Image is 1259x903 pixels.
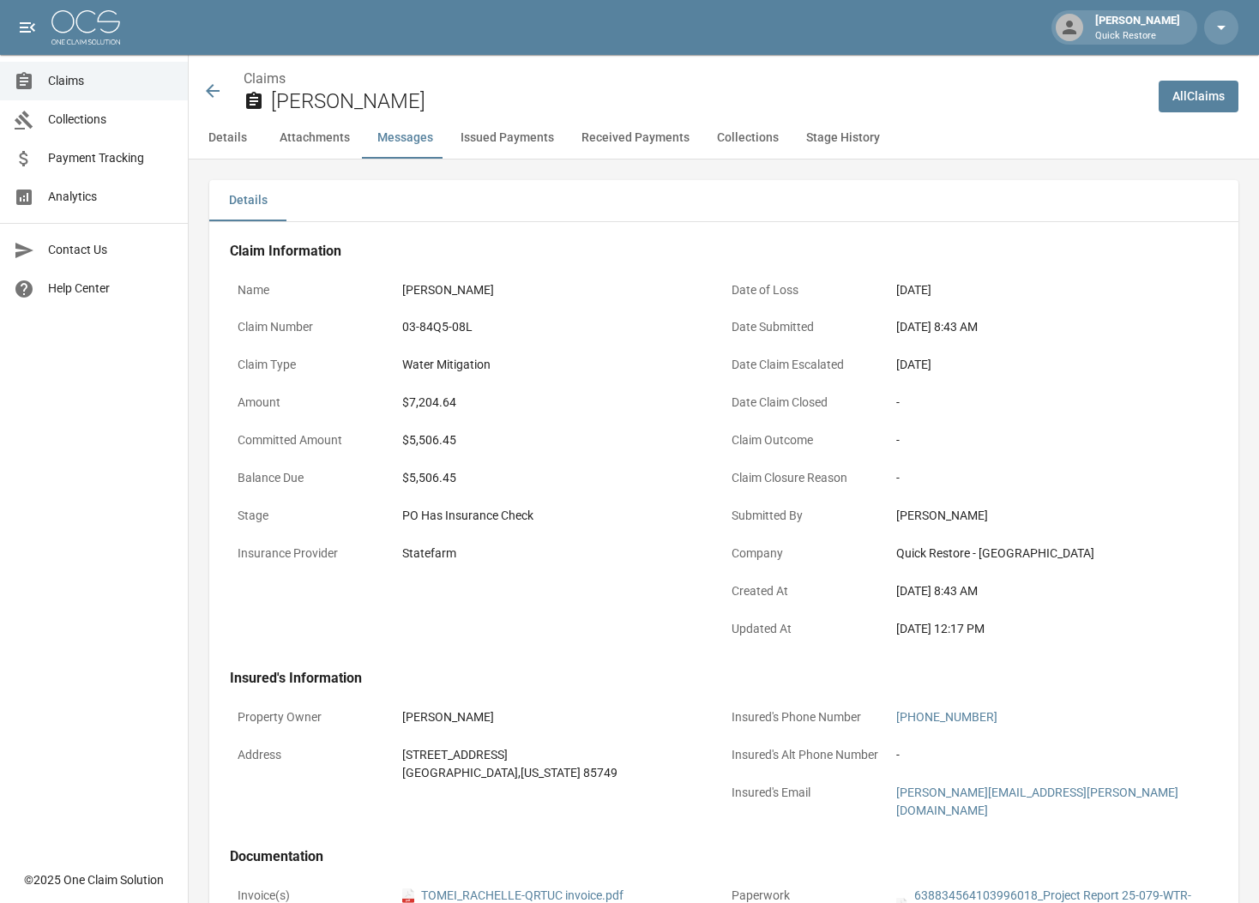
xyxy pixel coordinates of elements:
p: Claim Number [230,310,395,344]
p: Committed Amount [230,424,395,457]
span: Analytics [48,188,174,206]
div: [DATE] [896,281,1210,299]
div: [PERSON_NAME] [1088,12,1187,43]
a: [PERSON_NAME][EMAIL_ADDRESS][PERSON_NAME][DOMAIN_NAME] [896,786,1178,817]
div: [DATE] [896,356,1210,374]
div: [DATE] 8:43 AM [896,318,1210,336]
div: 03-84Q5-08L [402,318,716,336]
button: Details [209,180,286,221]
p: Submitted By [724,499,889,533]
button: Issued Payments [447,117,568,159]
h4: Insured's Information [230,670,1218,687]
p: Claim Outcome [724,424,889,457]
div: - [896,469,1210,487]
p: Date Submitted [724,310,889,344]
h4: Claim Information [230,243,1218,260]
div: [DATE] 12:17 PM [896,620,1210,638]
div: [STREET_ADDRESS] [402,746,716,764]
button: open drawer [10,10,45,45]
span: Help Center [48,280,174,298]
span: Payment Tracking [48,149,174,167]
nav: breadcrumb [244,69,1145,89]
button: Collections [703,117,792,159]
div: © 2025 One Claim Solution [24,871,164,888]
p: Updated At [724,612,889,646]
div: - [896,431,1210,449]
button: Details [189,117,266,159]
button: Received Payments [568,117,703,159]
p: Insured's Email [724,776,889,810]
a: AllClaims [1159,81,1238,112]
h4: Documentation [230,848,1218,865]
p: Insurance Provider [230,537,395,570]
p: Company [724,537,889,570]
span: Collections [48,111,174,129]
p: Created At [724,575,889,608]
button: Stage History [792,117,894,159]
div: $5,506.45 [402,469,716,487]
div: [PERSON_NAME] [402,281,716,299]
div: $5,506.45 [402,431,716,449]
button: Attachments [266,117,364,159]
div: [GEOGRAPHIC_DATA] , [US_STATE] 85749 [402,764,716,782]
a: Claims [244,70,286,87]
img: ocs-logo-white-transparent.png [51,10,120,45]
p: Claim Type [230,348,395,382]
span: Contact Us [48,241,174,259]
p: Date of Loss [724,274,889,307]
div: [PERSON_NAME] [896,507,1210,525]
p: Property Owner [230,701,395,734]
div: PO Has Insurance Check [402,507,716,525]
div: Water Mitigation [402,356,716,374]
div: Quick Restore - [GEOGRAPHIC_DATA] [896,545,1210,563]
p: Stage [230,499,395,533]
div: $7,204.64 [402,394,716,412]
p: Date Claim Escalated [724,348,889,382]
a: [PHONE_NUMBER] [896,710,997,724]
p: Name [230,274,395,307]
p: Balance Due [230,461,395,495]
p: Date Claim Closed [724,386,889,419]
div: details tabs [209,180,1238,221]
div: Statefarm [402,545,716,563]
h2: [PERSON_NAME] [271,89,1145,114]
div: - [896,394,1210,412]
button: Messages [364,117,447,159]
span: Claims [48,72,174,90]
p: Quick Restore [1095,29,1180,44]
p: Insured's Phone Number [724,701,889,734]
div: [PERSON_NAME] [402,708,716,726]
div: - [896,746,1210,764]
p: Address [230,738,395,772]
p: Claim Closure Reason [724,461,889,495]
p: Insured's Alt Phone Number [724,738,889,772]
p: Amount [230,386,395,419]
div: [DATE] 8:43 AM [896,582,1210,600]
div: anchor tabs [189,117,1259,159]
